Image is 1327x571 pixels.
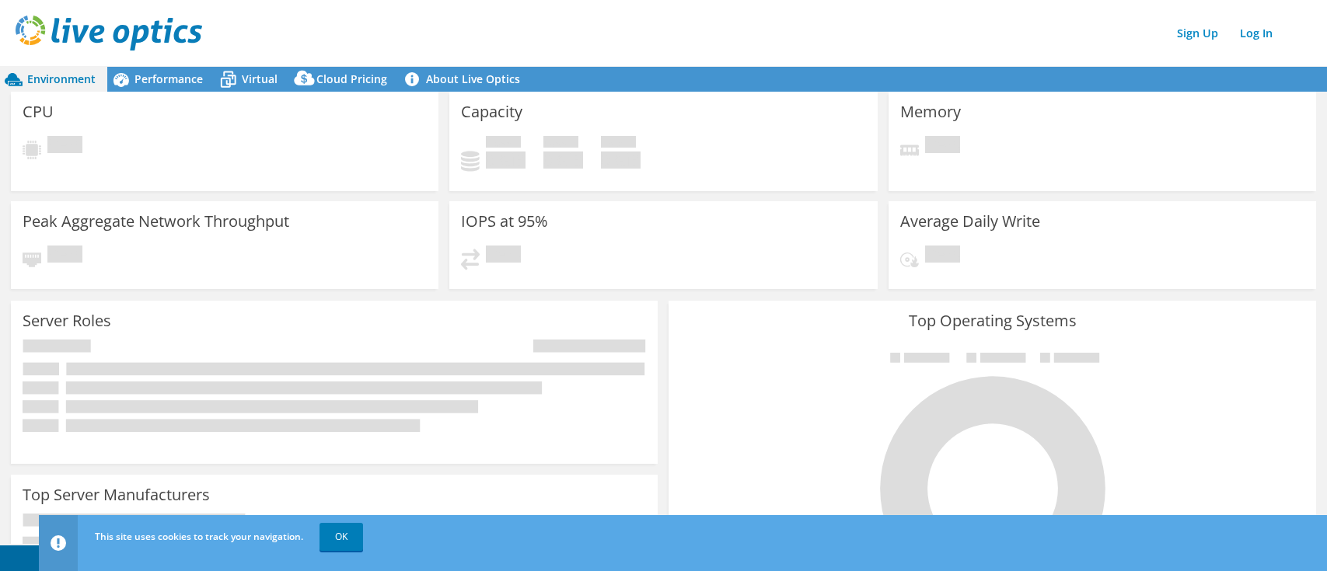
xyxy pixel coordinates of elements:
span: Free [543,136,578,151]
a: About Live Optics [399,67,532,92]
a: Sign Up [1169,22,1226,44]
span: Total [601,136,636,151]
h3: Capacity [461,103,522,120]
a: Log In [1232,22,1280,44]
a: OK [320,523,363,551]
h3: Server Roles [23,312,111,329]
h3: Memory [900,103,961,120]
span: Pending [925,136,960,157]
h3: Peak Aggregate Network Throughput [23,213,289,230]
h4: 0 GiB [543,151,583,169]
span: Pending [486,245,521,266]
span: Environment [27,71,96,86]
span: Pending [925,245,960,266]
span: Cloud Pricing [316,71,387,86]
h4: 0 GiB [601,151,641,169]
span: This site uses cookies to track your navigation. [95,530,303,543]
span: Pending [47,136,82,157]
h3: Top Operating Systems [680,312,1304,329]
h3: CPU [23,103,54,120]
h3: Average Daily Write [900,213,1040,230]
img: live_optics_svg.svg [16,16,202,50]
span: Performance [134,71,203,86]
h3: Top Server Manufacturers [23,486,210,503]
span: Virtual [242,71,278,86]
h4: 0 GiB [486,151,526,169]
span: Used [486,136,521,151]
span: Pending [47,245,82,266]
h3: IOPS at 95% [461,213,548,230]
